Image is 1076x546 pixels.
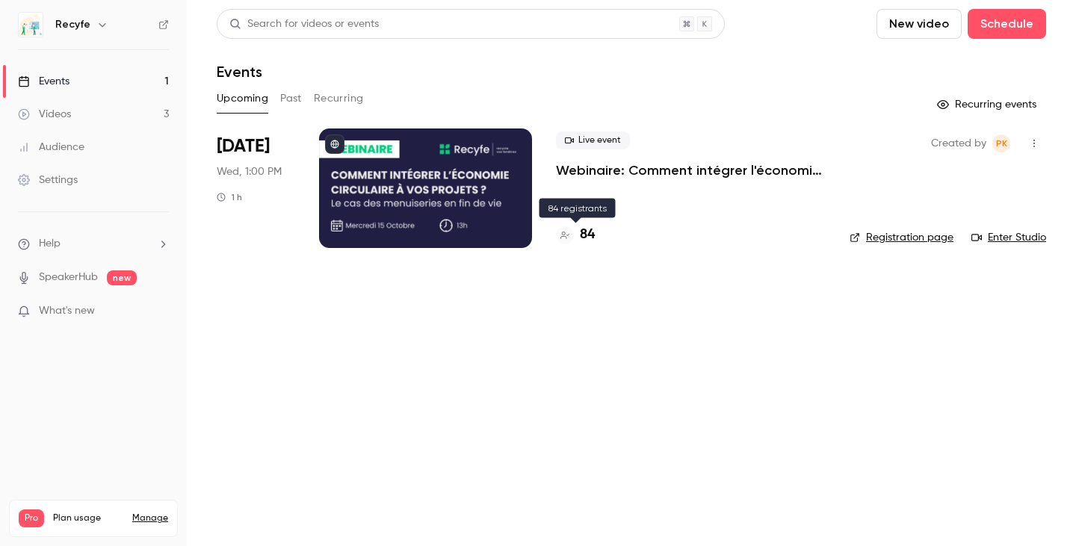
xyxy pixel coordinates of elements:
span: [DATE] [217,134,270,158]
a: Manage [132,512,168,524]
div: Settings [18,173,78,187]
a: SpeakerHub [39,270,98,285]
div: 1 h [217,191,242,203]
span: Pro [19,509,44,527]
h6: Recyfe [55,17,90,32]
button: Schedule [968,9,1046,39]
img: Recyfe [19,13,43,37]
span: Plan usage [53,512,123,524]
div: Audience [18,140,84,155]
span: Live event [556,131,630,149]
a: Enter Studio [971,230,1046,245]
button: Recurring events [930,93,1046,117]
button: Recurring [314,87,364,111]
a: Webinaire: Comment intégrer l'économie circulaire dans vos projets ? [556,161,826,179]
li: help-dropdown-opener [18,236,169,252]
button: Past [280,87,302,111]
div: Search for videos or events [229,16,379,32]
span: Wed, 1:00 PM [217,164,282,179]
span: new [107,270,137,285]
span: Pauline KATCHAVENDA [992,134,1010,152]
h4: 84 [580,225,595,245]
a: Registration page [850,230,953,245]
span: Created by [931,134,986,152]
span: PK [996,134,1007,152]
span: Help [39,236,61,252]
a: 84 [556,225,595,245]
button: Upcoming [217,87,268,111]
div: Oct 15 Wed, 1:00 PM (Europe/Paris) [217,128,295,248]
span: What's new [39,303,95,319]
button: New video [876,9,962,39]
h1: Events [217,63,262,81]
div: Videos [18,107,71,122]
div: Events [18,74,69,89]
